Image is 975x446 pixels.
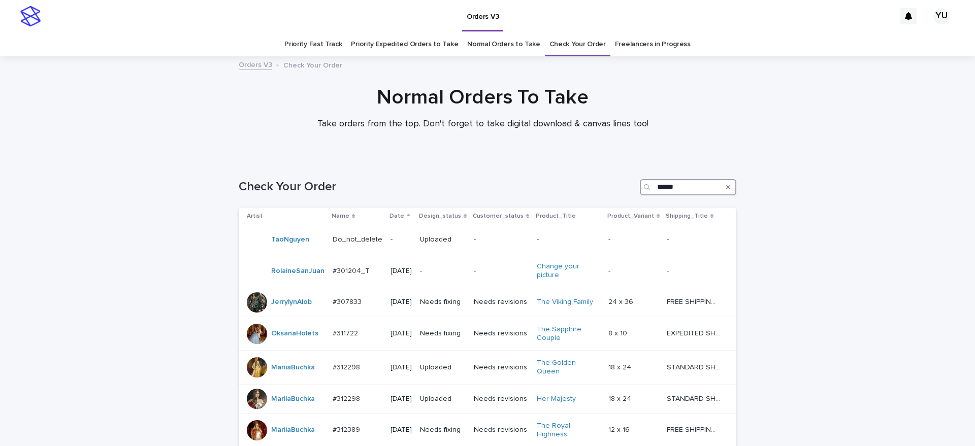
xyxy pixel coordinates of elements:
p: Needs revisions [474,426,528,434]
p: - [474,235,528,244]
p: STANDARD SHIPPING - Up to 4 weeks [667,393,722,403]
p: - [474,267,528,276]
p: Uploaded [420,363,466,372]
p: [DATE] [391,329,412,338]
p: Name [332,211,349,222]
a: Check Your Order [549,32,606,56]
p: Needs fixing [420,426,466,434]
p: 18 x 24 [608,393,633,403]
p: Uploaded [420,395,466,403]
p: Take orders from the top. Don't forget to take digital download & canvas lines too! [280,119,686,130]
p: #312389 [333,424,362,434]
h1: Check Your Order [239,180,636,194]
p: 8 x 10 [608,327,629,338]
a: The Sapphire Couple [537,325,600,342]
a: Change your picture [537,262,600,280]
p: Product_Variant [607,211,654,222]
p: - [391,235,412,244]
a: The Viking Family [537,298,593,306]
a: Priority Fast Track [284,32,342,56]
p: #312298 [333,361,362,372]
p: - [667,233,671,244]
a: The Golden Queen [537,359,600,376]
input: Search [640,179,736,195]
img: stacker-logo-s-only.png [20,6,41,26]
p: 12 x 16 [608,424,632,434]
p: EXPEDITED SHIPPING - preview in 1 business day; delivery up to 5 business days after your approval. [667,327,722,338]
a: JerrylynAlob [271,298,312,306]
p: FREE SHIPPING - preview in 1-2 business days, after your approval delivery will take 5-10 b.d., l... [667,296,722,306]
p: Design_status [419,211,461,222]
p: 18 x 24 [608,361,633,372]
a: Orders V3 [239,58,272,70]
p: Date [389,211,404,222]
p: Needs revisions [474,395,528,403]
p: - [667,265,671,276]
p: #311722 [333,327,360,338]
p: Needs revisions [474,363,528,372]
p: - [537,235,600,244]
p: [DATE] [391,395,412,403]
h1: Normal Orders To Take [234,85,732,110]
p: #312298 [333,393,362,403]
a: TaoNguyen [271,235,309,244]
a: The Royal Highness [537,422,600,439]
a: Normal Orders to Take [467,32,540,56]
a: Freelancers in Progress [615,32,691,56]
p: - [608,265,612,276]
p: FREE SHIPPING - preview in 1-2 business days, after your approval delivery will take 5-10 b.d. [667,424,722,434]
a: RolaineSanJuan [271,267,324,276]
a: Her Majesty [537,395,576,403]
p: [DATE] [391,363,412,372]
p: [DATE] [391,298,412,306]
tr: RolaineSanJuan #301204_T#301204_T [DATE]--Change your picture -- -- [239,254,736,288]
tr: JerrylynAlob #307833#307833 [DATE]Needs fixingNeeds revisionsThe Viking Family 24 x 3624 x 36 FRE... [239,288,736,317]
tr: TaoNguyen Do_not_deleteDo_not_delete -Uploaded---- -- [239,225,736,254]
p: Needs revisions [474,298,528,306]
p: #301204_T [333,265,372,276]
a: MariiaBuchka [271,395,315,403]
tr: OksanaHolets #311722#311722 [DATE]Needs fixingNeeds revisionsThe Sapphire Couple 8 x 108 x 10 EXP... [239,317,736,351]
p: #307833 [333,296,364,306]
p: Uploaded [420,235,466,244]
p: STANDARD SHIPPING - Up to 4 weeks [667,361,722,372]
p: [DATE] [391,267,412,276]
p: [DATE] [391,426,412,434]
p: Do_not_delete [333,233,384,244]
a: OksanaHolets [271,329,318,338]
a: MariiaBuchka [271,426,315,434]
p: 24 x 36 [608,296,635,306]
p: Customer_status [473,211,524,222]
p: Needs fixing [420,329,466,338]
p: - [608,233,612,244]
p: Shipping_Title [666,211,708,222]
a: MariiaBuchka [271,363,315,372]
a: Priority Expedited Orders to Take [351,32,458,56]
p: Product_Title [536,211,576,222]
p: Artist [247,211,263,222]
p: Needs fixing [420,298,466,306]
p: - [420,267,466,276]
tr: MariiaBuchka #312298#312298 [DATE]UploadedNeeds revisionsHer Majesty 18 x 2418 x 24 STANDARD SHIP... [239,384,736,413]
p: Needs revisions [474,329,528,338]
tr: MariiaBuchka #312298#312298 [DATE]UploadedNeeds revisionsThe Golden Queen 18 x 2418 x 24 STANDARD... [239,351,736,385]
div: YU [933,8,950,24]
p: Check Your Order [283,59,342,70]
